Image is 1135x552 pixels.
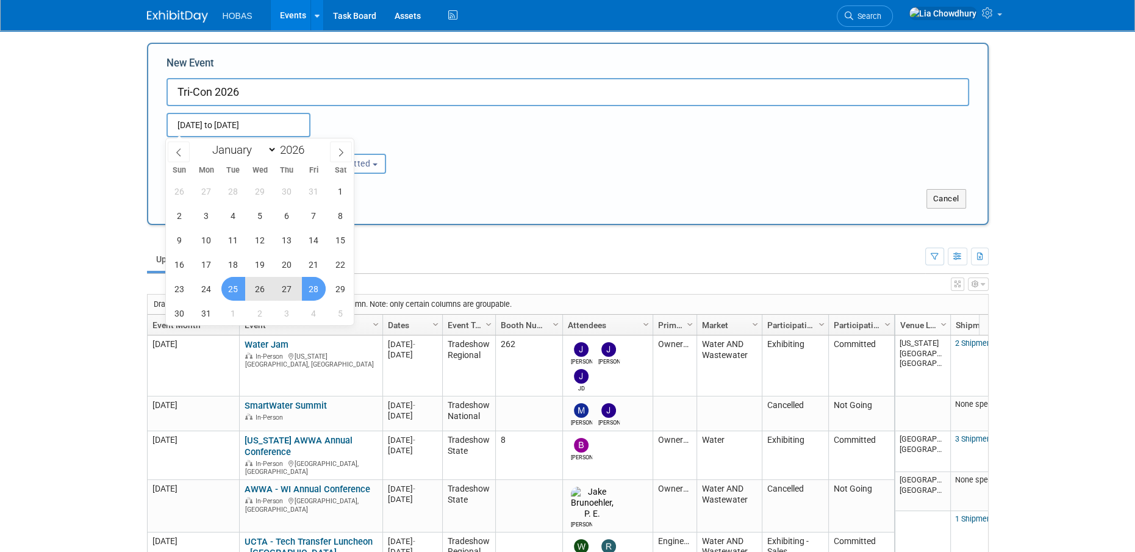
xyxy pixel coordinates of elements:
[696,431,762,480] td: Water
[248,204,272,228] span: August 5, 2026
[881,315,894,333] a: Column Settings
[895,335,950,396] td: [US_STATE][GEOGRAPHIC_DATA], [GEOGRAPHIC_DATA]
[248,228,272,252] span: August 12, 2026
[147,10,208,23] img: ExhibitDay
[551,320,560,329] span: Column Settings
[223,11,252,21] span: HOBAS
[277,143,313,157] input: Year
[574,342,589,357] img: Joe Tipton
[275,301,299,325] span: September 3, 2026
[245,458,377,476] div: [GEOGRAPHIC_DATA], [GEOGRAPHIC_DATA]
[275,277,299,301] span: August 27, 2026
[302,228,326,252] span: August 14, 2026
[388,339,437,349] div: [DATE]
[221,301,245,325] span: September 1, 2026
[302,253,326,276] span: August 21, 2026
[388,484,437,494] div: [DATE]
[168,253,192,276] span: August 16, 2026
[256,497,287,505] span: In-Person
[601,342,616,357] img: Jeffrey LeBlanc
[501,315,554,335] a: Booth Number
[275,228,299,252] span: August 13, 2026
[762,335,828,396] td: Exhibiting
[245,495,377,514] div: [GEOGRAPHIC_DATA], [GEOGRAPHIC_DATA]
[828,396,894,431] td: Not Going
[767,315,820,335] a: Participation Type
[762,431,828,480] td: Exhibiting
[275,253,299,276] span: August 20, 2026
[302,204,326,228] span: August 7, 2026
[429,315,442,333] a: Column Settings
[300,167,327,174] span: Fri
[221,277,245,301] span: August 25, 2026
[303,137,421,153] div: Participation:
[148,480,239,532] td: [DATE]
[248,301,272,325] span: September 2, 2026
[302,277,326,301] span: August 28, 2026
[571,453,592,462] div: Bryant Welch
[955,514,994,523] a: 1 Shipment
[413,537,415,546] span: -
[571,520,592,529] div: Jake Brunoehler, P. E.
[658,315,689,335] a: Primary Attendees
[195,228,218,252] span: August 10, 2026
[883,320,892,329] span: Column Settings
[329,277,353,301] span: August 29, 2026
[685,320,695,329] span: Column Settings
[245,400,327,411] a: SmartWater Summit
[442,431,495,480] td: Tradeshow State
[195,277,218,301] span: August 24, 2026
[152,315,231,335] a: Event Month
[495,431,562,480] td: 8
[388,435,437,445] div: [DATE]
[371,320,381,329] span: Column Settings
[900,315,942,335] a: Venue Location
[571,384,592,393] div: JD Demore
[248,179,272,203] span: July 29, 2026
[388,536,437,547] div: [DATE]
[598,418,620,427] div: Jeffrey LeBlanc
[329,179,353,203] span: August 1, 2026
[955,475,1007,484] span: None specified
[256,414,287,421] span: In-Person
[388,400,437,410] div: [DATE]
[574,369,589,384] img: JD Demore
[442,335,495,396] td: Tradeshow Regional
[273,167,300,174] span: Thu
[955,400,1007,409] span: None specified
[926,189,966,209] button: Cancel
[166,56,214,75] label: New Event
[431,320,440,329] span: Column Settings
[166,167,193,174] span: Sun
[641,320,651,329] span: Column Settings
[221,204,245,228] span: August 4, 2026
[275,204,299,228] span: August 6, 2026
[837,5,893,27] a: Search
[482,315,495,333] a: Column Settings
[448,315,487,335] a: Event Type (Tradeshow National, Regional, State, Sponsorship, Assoc Event)
[955,339,998,348] a: 2 Shipments
[702,315,754,335] a: Market
[413,436,415,445] span: -
[639,315,653,333] a: Column Settings
[148,431,239,480] td: [DATE]
[245,435,353,457] a: [US_STATE] AWWA Annual Conference
[166,113,310,137] input: Start Date - End Date
[956,315,1006,335] a: Shipments
[168,228,192,252] span: August 9, 2026
[195,253,218,276] span: August 17, 2026
[574,403,589,418] img: Mike Bussio
[248,277,272,301] span: August 26, 2026
[571,487,614,520] img: Jake Brunoehler, P. E.
[815,315,828,333] a: Column Settings
[148,396,239,431] td: [DATE]
[598,357,620,366] div: Jeffrey LeBlanc
[895,472,950,511] td: [GEOGRAPHIC_DATA], [GEOGRAPHIC_DATA]
[484,320,493,329] span: Column Settings
[549,315,562,333] a: Column Settings
[653,480,696,532] td: Owners/Engineers
[246,167,273,174] span: Wed
[166,78,969,106] input: Name of Trade Show / Conference
[653,335,696,396] td: Owners/Engineers
[302,301,326,325] span: September 4, 2026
